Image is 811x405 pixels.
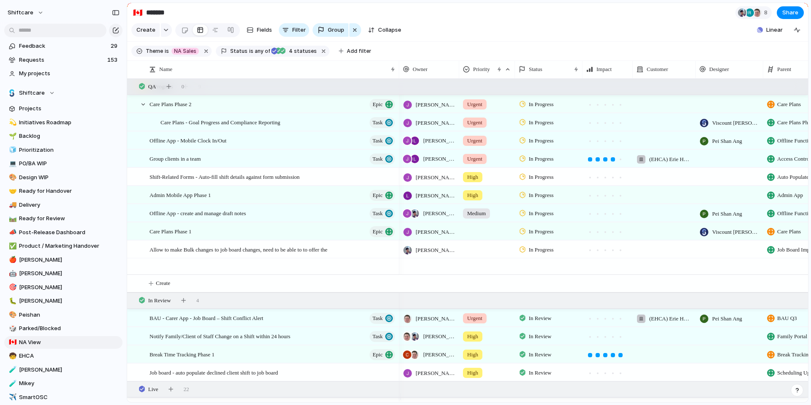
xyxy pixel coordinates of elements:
span: is [165,47,169,55]
a: 📣Post-Release Dashboard [4,226,122,239]
button: 🤝 [8,187,16,195]
span: (EHCA) Erie Homes for Children and Adults [649,155,692,164]
span: Requests [19,56,105,64]
span: Shiftcare [19,89,45,97]
span: Prioritization [19,146,120,154]
span: Viscount [PERSON_NAME] [712,228,759,236]
span: Design WIP [19,173,120,182]
span: [PERSON_NAME] [19,283,120,292]
span: Task [373,153,383,165]
span: Pei Shan Ang [712,315,742,323]
a: Projects [4,102,122,115]
div: 🧪 [9,365,15,375]
div: 🎲 [9,324,15,334]
span: [PERSON_NAME] [416,315,455,323]
span: [PERSON_NAME] [19,297,120,305]
button: 🎨 [8,173,16,182]
span: In Review [529,332,552,341]
button: 🎲 [8,324,16,333]
span: Urgent [467,100,482,109]
span: Shift-Related Forms - Auto-fill shift details against form submission [150,172,299,181]
button: 🧪 [8,379,16,388]
span: Customer [647,65,668,74]
span: 0 [182,82,185,91]
span: [PERSON_NAME] [19,269,120,278]
span: BAU Q3 [777,314,797,323]
span: Medium [467,209,486,218]
div: 🧒EHCA [4,350,122,362]
span: Create [136,26,155,34]
span: [PERSON_NAME] , [PERSON_NAME] [423,350,455,359]
span: Status [230,47,248,55]
span: Delivery [19,201,120,209]
button: Share [777,6,804,19]
button: Epic [370,349,395,360]
button: 🤖 [8,269,16,278]
span: Task [373,312,383,324]
button: 🧒 [8,352,16,360]
span: Status [529,65,542,74]
span: Ready for Handover [19,187,120,195]
span: Pei Shan Ang [712,137,742,145]
button: Create [131,23,160,37]
a: 🧪Mikey [4,377,122,390]
span: Share [782,8,798,17]
span: Urgent [467,137,482,145]
span: High [467,332,478,341]
span: [PERSON_NAME] [19,256,120,264]
span: Theme [146,47,163,55]
button: Shiftcare [4,87,122,99]
div: 🛤️ [9,214,15,224]
div: 🎯 [9,282,15,292]
div: 🧪 [9,379,15,389]
a: ✈️SmartOSC [4,391,122,404]
span: High [467,191,478,200]
div: ✅ [9,241,15,251]
span: any of [253,47,270,55]
button: Add filter [334,45,376,57]
span: Impact [596,65,612,74]
div: 🎨Design WIP [4,171,122,184]
span: is [249,47,253,55]
span: Collapse [378,26,401,34]
span: Group clients in a team [150,153,201,163]
span: Care Plans Phase 2 [150,99,191,109]
span: Care Plans [777,227,801,236]
a: 🎯[PERSON_NAME] [4,281,122,294]
span: [PERSON_NAME] [416,173,455,182]
span: Parent [777,65,791,74]
div: 🍎 [9,255,15,265]
span: Epic [373,189,383,201]
button: Task [370,135,395,146]
a: My projects [4,67,122,80]
span: Care Plans [777,100,801,109]
span: Projects [19,104,120,113]
a: 🍎[PERSON_NAME] [4,254,122,266]
span: BAU - Carer App - Job Board – Shift Conflict Alert [150,313,263,323]
span: [PERSON_NAME] , [PERSON_NAME] [423,209,455,218]
span: Offline App - Mobile Clock In/Out [150,135,226,145]
button: ✅ [8,242,16,250]
span: QA [148,82,156,91]
span: Viscount [PERSON_NAME] [712,119,759,127]
span: Owner [413,65,427,74]
span: Job board - auto populate declined client shift to job board [150,367,278,377]
div: 🧒 [9,351,15,361]
a: 🇨🇦NA View [4,336,122,349]
a: 🤝Ready for Handover [4,185,122,197]
div: 🚚Delivery [4,199,122,211]
span: Fields [257,26,272,34]
span: In Review [529,350,552,359]
span: In Review [529,369,552,377]
button: 🇨🇦 [8,338,16,347]
span: In Review [529,314,552,323]
span: Epic [373,226,383,238]
span: shiftcare [8,8,33,17]
span: Ready for Review [19,214,120,223]
div: 🎨 [9,172,15,182]
button: 🇨🇦 [131,6,144,19]
span: [PERSON_NAME] [416,119,455,127]
span: Epic [373,99,383,110]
